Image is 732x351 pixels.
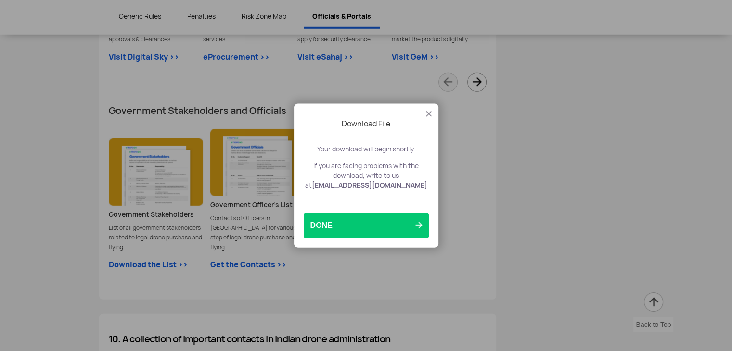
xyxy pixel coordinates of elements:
[312,181,427,189] strong: [EMAIL_ADDRESS][DOMAIN_NAME]
[304,161,429,190] p: If you are facing problems with the download, write to us at
[304,144,429,154] p: Your download will begin shortly.
[304,118,429,130] h5: Download File
[304,213,429,238] button: DONE
[210,259,305,271] app-download-pdf: Get the Contacts >>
